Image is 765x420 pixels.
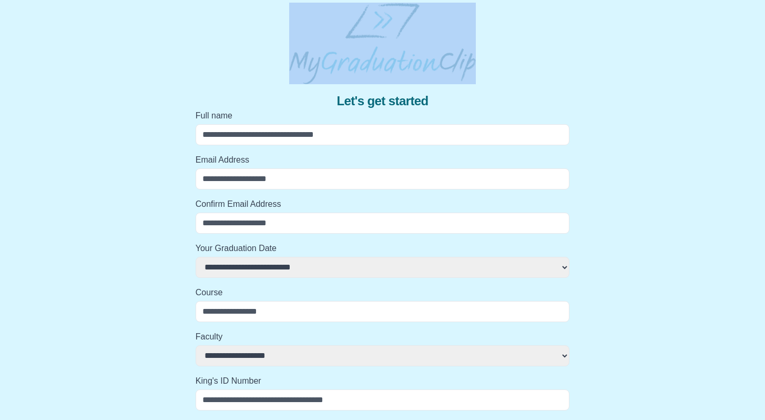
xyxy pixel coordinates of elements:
[196,154,570,166] label: Email Address
[196,198,570,211] label: Confirm Email Address
[196,375,570,387] label: King's ID Number
[196,109,570,122] label: Full name
[336,93,428,109] span: Let's get started
[289,3,476,84] img: MyGraduationClip
[196,286,570,299] label: Course
[196,242,570,255] label: Your Graduation Date
[196,331,570,343] label: Faculty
